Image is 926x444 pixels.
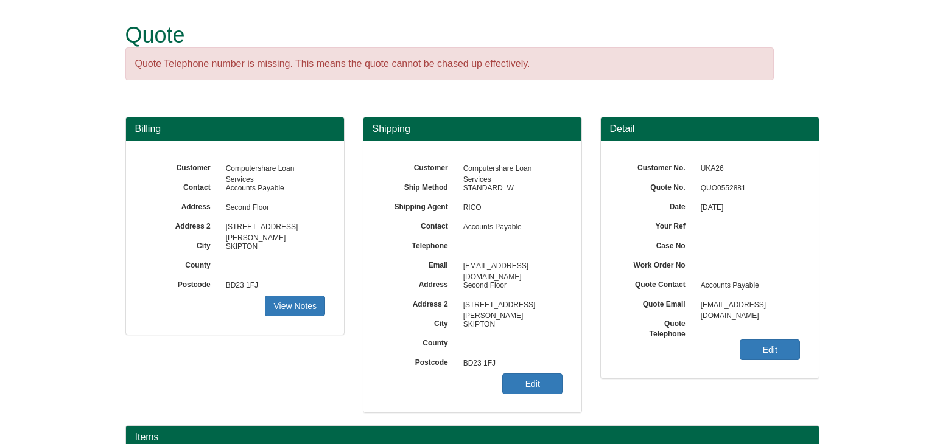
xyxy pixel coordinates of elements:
label: Telephone [382,237,457,251]
label: Customer [144,159,220,173]
span: [DATE] [695,198,801,218]
a: Edit [502,373,563,394]
label: Shipping Agent [382,198,457,212]
span: Computershare Loan Services [220,159,326,179]
label: Your Ref [619,218,695,232]
span: Accounts Payable [220,179,326,198]
span: QUO0552881 [695,179,801,198]
label: Address 2 [144,218,220,232]
span: [STREET_ADDRESS][PERSON_NAME] [220,218,326,237]
label: Ship Method [382,179,457,193]
label: Date [619,198,695,212]
label: County [382,335,457,349]
h3: Shipping [373,123,572,134]
a: View Notes [265,296,325,316]
label: Postcode [382,354,457,368]
span: [EMAIL_ADDRESS][DOMAIN_NAME] [695,296,801,315]
span: RICO [457,198,563,218]
span: SKIPTON [457,315,563,335]
span: STANDARD_W [457,179,563,198]
span: [STREET_ADDRESS][PERSON_NAME] [457,296,563,315]
h3: Detail [610,123,810,134]
label: Contact [382,218,457,232]
label: Work Order No [619,257,695,271]
label: Address 2 [382,296,457,310]
label: Customer No. [619,159,695,173]
label: City [382,315,457,329]
span: BD23 1FJ [457,354,563,373]
label: Postcode [144,276,220,290]
label: Quote Contact [619,276,695,290]
label: Address [382,276,457,290]
span: SKIPTON [220,237,326,257]
span: Second Floor [457,276,563,296]
label: Quote Email [619,296,695,310]
span: Computershare Loan Services [457,159,563,179]
label: County [144,257,220,271]
span: [EMAIL_ADDRESS][DOMAIN_NAME] [457,257,563,276]
label: City [144,237,220,251]
label: Address [144,198,220,212]
a: Edit [740,339,800,360]
label: Customer [382,159,457,173]
h2: Items [135,432,810,443]
div: Quote Telephone number is missing. This means the quote cannot be chased up effectively. [125,47,774,81]
label: Quote No. [619,179,695,193]
h3: Billing [135,123,335,134]
h1: Quote [125,23,774,47]
label: Email [382,257,457,271]
span: UKA26 [695,159,801,179]
label: Contact [144,179,220,193]
span: Second Floor [220,198,326,218]
label: Quote Telephone [619,315,695,339]
label: Case No [619,237,695,251]
span: Accounts Payable [457,218,563,237]
span: Accounts Payable [695,276,801,296]
span: BD23 1FJ [220,276,326,296]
